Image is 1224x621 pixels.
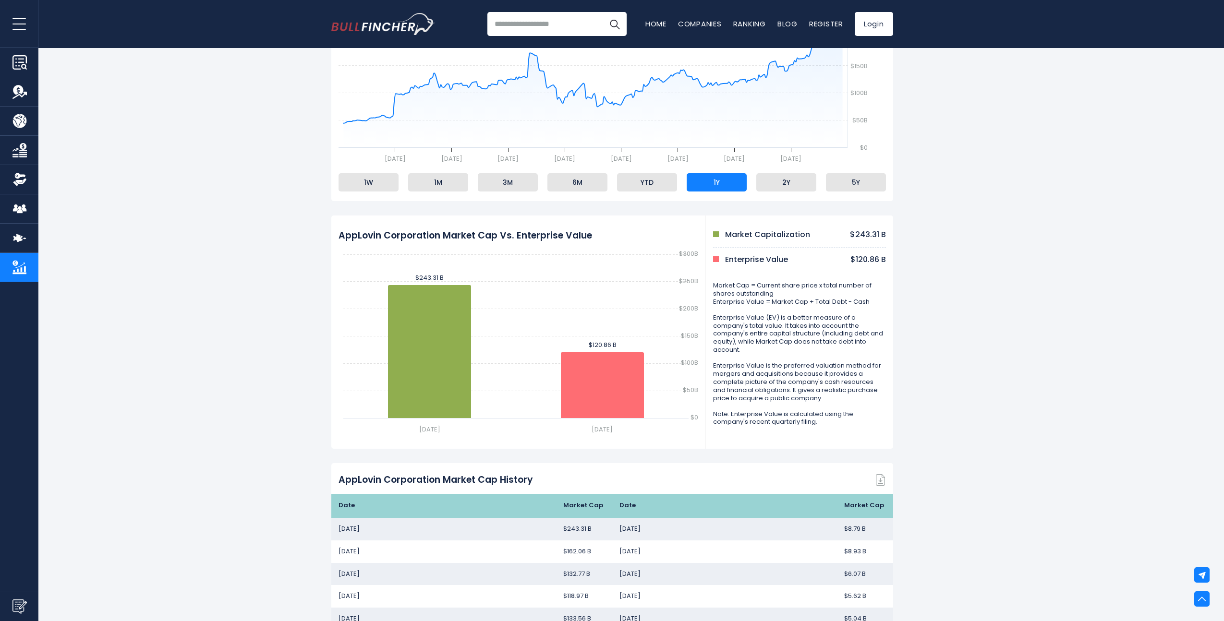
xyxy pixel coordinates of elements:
td: $6.07 B [837,563,893,585]
h2: AppLovin Corporation Market Cap History [331,474,540,486]
td: $118.97 B [556,585,612,608]
text: [DATE] [610,154,631,163]
td: $8.93 B [837,540,893,563]
text: [DATE] [780,154,801,163]
td: [DATE] [331,540,556,563]
text: $0 [860,143,868,152]
li: 3M [478,173,538,191]
td: $8.79 B [837,518,893,540]
text: $50B [852,116,868,125]
td: $5.62 B [837,585,893,608]
text: [DATE] [441,154,462,163]
a: Ranking [733,19,766,29]
th: Date [612,494,837,518]
td: $132.77 B [556,563,612,585]
td: [DATE] [331,518,556,540]
li: 1M [408,173,468,191]
li: 1W [339,173,399,191]
text: [DATE] [592,425,613,434]
td: [DATE] [612,518,837,540]
td: $243.31 B [556,518,612,540]
li: 2Y [756,173,816,191]
th: Date [331,494,556,518]
text: $120.86 B [588,340,616,349]
text: $150B [850,61,868,71]
text: [DATE] [554,154,575,163]
p: Market Cap = Current share price x total number of shares outstanding Enterprise Value = Market C... [713,282,886,306]
button: Search [603,12,627,36]
td: $162.06 B [556,540,612,563]
text: $0 [691,413,698,422]
text: [DATE] [384,154,405,163]
text: $150B [681,331,698,340]
td: [DATE] [612,563,837,585]
li: 6M [547,173,607,191]
p: Enterprise Value (EV) is a better measure of a company's total value. It takes into account the c... [713,314,886,354]
a: Blog [777,19,798,29]
a: Home [645,19,667,29]
p: Market Capitalization [725,230,810,240]
a: Register [809,19,843,29]
text: $243.31 B [415,273,444,282]
p: Enterprise Value is the preferred valuation method for mergers and acquisitions because it provid... [713,362,886,402]
p: Note: Enterprise Value is calculated using the company's recent quarterly filing. [713,410,886,427]
td: [DATE] [331,563,556,585]
text: $50B [683,385,698,394]
h2: AppLovin Corporation Market Cap Vs. Enterprise Value [339,230,592,242]
td: [DATE] [331,585,556,608]
text: $100B [850,88,868,97]
a: Go to homepage [331,13,435,35]
img: Bullfincher logo [331,13,435,35]
a: Companies [678,19,722,29]
td: [DATE] [612,585,837,608]
text: [DATE] [724,154,745,163]
text: $300B [679,249,698,258]
p: $243.31 B [850,230,886,240]
text: [DATE] [419,425,440,434]
p: Enterprise Value [725,255,788,265]
th: Market Cap [837,494,893,518]
text: $200B [679,304,698,313]
p: $120.86 B [850,255,886,265]
a: Login [855,12,893,36]
li: 5Y [826,173,886,191]
img: Ownership [12,172,27,187]
td: [DATE] [612,540,837,563]
th: Market Cap [556,494,612,518]
li: YTD [617,173,677,191]
text: [DATE] [667,154,688,163]
text: $250B [679,276,698,286]
text: [DATE] [497,154,519,163]
text: $100B [681,358,698,367]
li: 1Y [687,173,747,191]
